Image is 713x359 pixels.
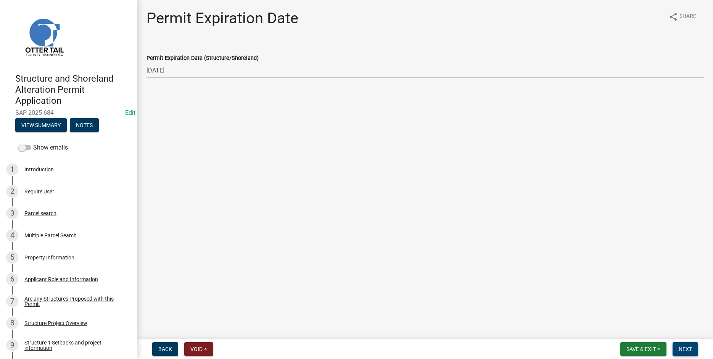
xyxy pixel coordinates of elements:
wm-modal-confirm: Summary [15,123,67,129]
img: Otter Tail County, Minnesota [15,8,72,65]
button: Next [673,342,698,356]
div: Applicant Role and Information [24,277,98,282]
div: Parcel search [24,211,56,216]
div: 9 [6,339,18,351]
div: Structure 1 Setbacks and project information [24,340,125,351]
button: View Summary [15,118,67,132]
h4: Structure and Shoreland Alteration Permit Application [15,73,131,106]
a: Edit [125,109,135,116]
div: Introduction [24,167,54,172]
div: Property Information [24,255,74,260]
span: Back [158,346,172,352]
h1: Permit Expiration Date [146,9,298,27]
label: Permit Expiration Date (Structure/Shoreland) [146,56,259,61]
div: 7 [6,295,18,307]
div: 1 [6,163,18,175]
div: Are any Structures Proposed with this Permit [24,296,125,307]
div: 2 [6,185,18,198]
span: Void [190,346,203,352]
span: Next [679,346,692,352]
div: 8 [6,317,18,329]
wm-modal-confirm: Notes [70,123,99,129]
span: SAP-2025-684 [15,109,122,116]
div: 4 [6,229,18,241]
button: shareShare [663,9,702,24]
div: 5 [6,251,18,264]
div: Require User [24,189,54,194]
button: Save & Exit [620,342,666,356]
button: Void [184,342,213,356]
button: Notes [70,118,99,132]
wm-modal-confirm: Edit Application Number [125,109,135,116]
span: Save & Exit [626,346,656,352]
div: 6 [6,273,18,285]
div: 3 [6,207,18,219]
div: Multiple Parcel Search [24,233,77,238]
span: Share [679,12,696,21]
i: share [669,12,678,21]
label: Show emails [18,143,68,152]
button: Back [152,342,178,356]
div: Structure Project Overview [24,320,87,326]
